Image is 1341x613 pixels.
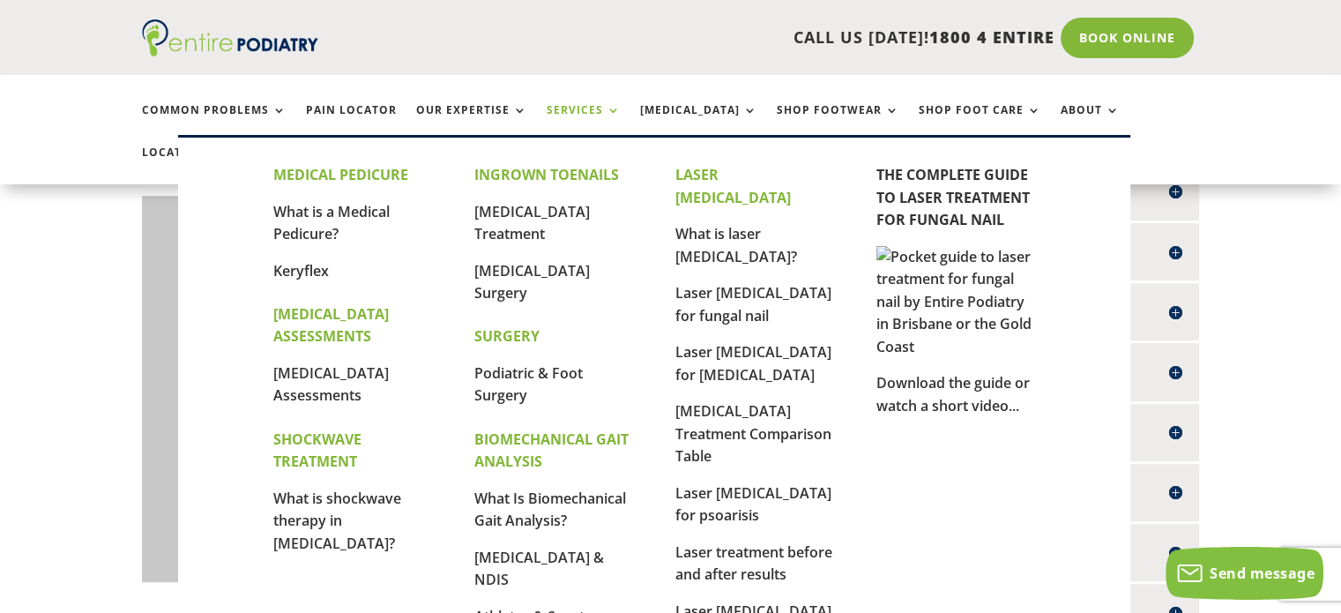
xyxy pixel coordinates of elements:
[929,26,1054,48] span: 1800 4 ENTIRE
[474,202,590,244] a: [MEDICAL_DATA] Treatment
[777,104,899,142] a: Shop Footwear
[273,165,408,184] strong: MEDICAL PEDICURE
[876,165,1030,229] a: THE COMPLETE GUIDE TO LASER TREATMENT FOR FUNGAL NAIL
[474,326,540,346] strong: SURGERY
[416,104,527,142] a: Our Expertise
[474,363,583,406] a: Podiatric & Foot Surgery
[474,261,590,303] a: [MEDICAL_DATA] Surgery
[474,489,626,531] a: What Is Biomechanical Gait Analysis?
[1166,547,1323,600] button: Send message
[273,304,389,347] strong: [MEDICAL_DATA] ASSESSMENTS
[273,430,361,472] strong: SHOCKWAVE TREATMENT
[1061,18,1194,58] a: Book Online
[142,146,230,184] a: Locations
[675,342,831,385] a: Laser [MEDICAL_DATA] for [MEDICAL_DATA]
[142,196,828,582] iframe: To enrich screen reader interactions, please activate Accessibility in Grammarly extension settings
[876,373,1030,415] a: Download the guide or watch a short video...
[675,542,832,585] a: Laser treatment before and after results
[273,363,389,406] a: [MEDICAL_DATA] Assessments
[876,246,1035,359] img: Pocket guide to laser treatment for fungal nail by Entire Podiatry in Brisbane or the Gold Coast
[1061,104,1120,142] a: About
[1210,564,1315,583] span: Send message
[675,401,831,466] a: [MEDICAL_DATA] Treatment Comparison Table
[675,283,831,325] a: Laser [MEDICAL_DATA] for fungal nail
[675,224,797,266] a: What is laser [MEDICAL_DATA]?
[142,19,318,56] img: logo (1)
[474,430,629,472] strong: BIOMECHANICAL GAIT ANALYSIS
[474,548,604,590] a: [MEDICAL_DATA] & NDIS
[273,202,390,244] a: What is a Medical Pedicure?
[306,104,397,142] a: Pain Locator
[273,489,401,553] a: What is shockwave therapy in [MEDICAL_DATA]?
[386,26,1054,49] p: CALL US [DATE]!
[474,165,619,184] strong: INGROWN TOENAILS
[675,483,831,526] a: Laser [MEDICAL_DATA] for psoarisis
[547,104,621,142] a: Services
[675,165,791,207] strong: LASER [MEDICAL_DATA]
[919,104,1041,142] a: Shop Foot Care
[273,261,329,280] a: Keryflex
[142,104,287,142] a: Common Problems
[142,42,318,60] a: Entire Podiatry
[640,104,757,142] a: [MEDICAL_DATA]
